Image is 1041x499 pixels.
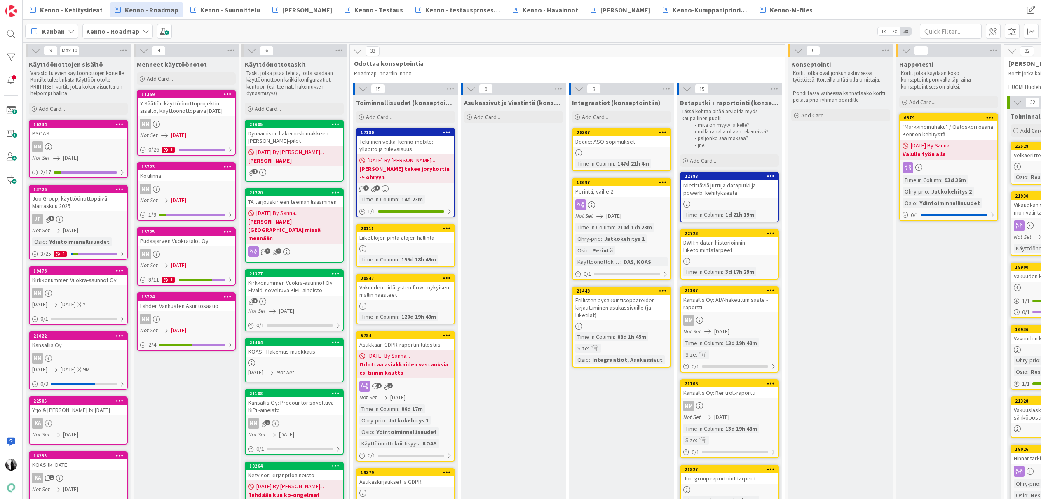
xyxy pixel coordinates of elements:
div: 20307 [573,129,670,136]
div: 21022Kansallis Oy [30,332,127,350]
i: Not Set [575,212,593,219]
div: JT [32,214,43,224]
a: 11359Y-Säätiön käyttöönottoprojektin sisältö, Käyttöönottopäivä [DATE]MMNot Set[DATE]0/261 [137,90,236,156]
div: 2 [54,251,67,257]
div: 11359 [141,91,235,97]
div: Perintä, vaihe 2 [573,186,670,197]
span: : [398,255,399,264]
div: 19476 [30,267,127,275]
div: Y [83,300,86,309]
div: MM [140,184,151,194]
div: 21464 [249,340,343,345]
div: 14d 23m [399,195,425,204]
div: 21464 [246,339,343,346]
div: Asukkaan GDPR-raportin tulostus [357,339,454,350]
div: Kotilinna [138,170,235,181]
i: Not Set [32,154,50,161]
div: 20111Liiketilojen pinta-alojen hallinta [357,225,454,243]
span: : [916,198,917,208]
a: [PERSON_NAME] [267,2,337,17]
div: 11359Y-Säätiön käyttöönottoprojektin sisältö, Käyttöönottopäivä [DATE] [138,91,235,116]
div: 6379 [900,114,997,121]
a: 21443Erillisten pysäköintisoppareiden kirjautuminen asukassivuille (ja liiketilat)Time in Column:... [572,287,671,368]
i: Not Set [140,131,158,139]
div: 1 [162,277,175,283]
div: Perintä [590,246,615,255]
div: 13724 [141,294,235,300]
span: : [46,237,47,246]
div: MM [138,249,235,259]
span: [DATE] By Sanna... [911,141,953,150]
a: 22788Mietittäviä juttuja dataputki ja powerbi kehityksestäTime in Column:1d 21h 19m [680,172,779,222]
span: Kenno-Kumppanipriorisointi [673,5,748,15]
div: MM [683,315,694,326]
span: [PERSON_NAME] [282,5,332,15]
div: Time in Column [575,332,614,341]
div: Kansallis Oy: ALV-hakeutumisaste -raportti [681,294,778,312]
div: 210d 17h 23m [615,223,654,232]
div: 13725 [141,229,235,235]
div: 19476 [33,268,127,274]
div: Erillisten pysäköintisoppareiden kirjautuminen asukassivuille (ja liiketilat) [573,295,670,320]
div: 2/4 [138,340,235,350]
div: 11359 [138,91,235,98]
span: [PERSON_NAME] [600,5,650,15]
div: 16234PSOAS [30,121,127,139]
div: Liiketilojen pinta-alojen hallinta [357,232,454,243]
span: 1 / 9 [148,210,156,219]
div: 21220TA tarjouskirjeen teeman lisääminen [246,189,343,207]
span: 0 / 1 [256,321,264,330]
div: 21022 [30,332,127,340]
div: Size [575,344,588,353]
b: [PERSON_NAME] [248,156,340,165]
div: Ohry-prio [1014,356,1039,365]
div: 0/1 [246,320,343,331]
div: Mietittäviä juttuja dataputki ja powerbi kehityksestä [681,180,778,198]
a: 13726Joo Group, käyttöönottopäivä Marraskuu 2025JTNot Set[DATE]Osio:Ydintoiminnallisuudet3/252 [29,185,128,260]
a: [PERSON_NAME] [586,2,655,17]
a: 21022Kansallis OyMM[DATE][DATE]9M0/3 [29,331,128,390]
div: 6379 [904,115,997,121]
div: PSOAS [30,128,127,139]
span: [DATE] [32,365,47,374]
span: 0 / 1 [1022,308,1030,317]
div: Osio [903,198,916,208]
div: 20111 [357,225,454,232]
span: Add Card... [147,75,173,82]
div: MM [30,353,127,364]
b: Odottaa asiakkaiden vastauksia cs-tiimin kautta [359,360,452,377]
div: Dynaamisen hakemuslomakkeen [PERSON_NAME]-pilot [246,128,343,146]
div: 3/252 [30,249,127,259]
i: Not Set [248,307,266,315]
div: DAS, KOAS [621,257,653,266]
span: [DATE] [171,131,186,140]
div: Kirkkonummen Vuokra-asunnot Oy: Fivaldi soveltuva KiPi -aineisto [246,277,343,296]
div: 88d 1h 45m [615,332,648,341]
div: MM [32,288,43,298]
div: 16234 [30,121,127,128]
div: 19476Kirkkonummen Vuokra-asunnot Oy [30,267,127,285]
div: MM [140,314,151,324]
span: 1 [252,169,258,174]
div: 20307Docue: ASO-sopimukset [573,129,670,147]
span: : [928,187,929,196]
div: Time in Column [683,338,722,347]
span: [DATE] By [PERSON_NAME]... [256,148,324,156]
div: MM [30,141,127,152]
div: MM [140,249,151,259]
div: 155d 18h 49m [399,255,438,264]
div: 21107 [681,287,778,294]
i: Not Set [683,328,701,335]
span: 0 / 1 [911,211,919,219]
span: [DATE] By Sanna... [368,352,410,360]
div: 0/1 [681,361,778,372]
span: : [1027,367,1029,376]
div: Time in Column [359,255,398,264]
span: Add Card... [909,98,935,106]
div: 20847 [357,275,454,282]
div: Time in Column [359,195,398,204]
div: 22788Mietittäviä juttuja dataputki ja powerbi kehityksestä [681,173,778,198]
div: 13725 [138,228,235,236]
span: 2 [363,185,369,191]
a: 20111Liiketilojen pinta-alojen hallintaTime in Column:155d 18h 49m [356,224,455,267]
